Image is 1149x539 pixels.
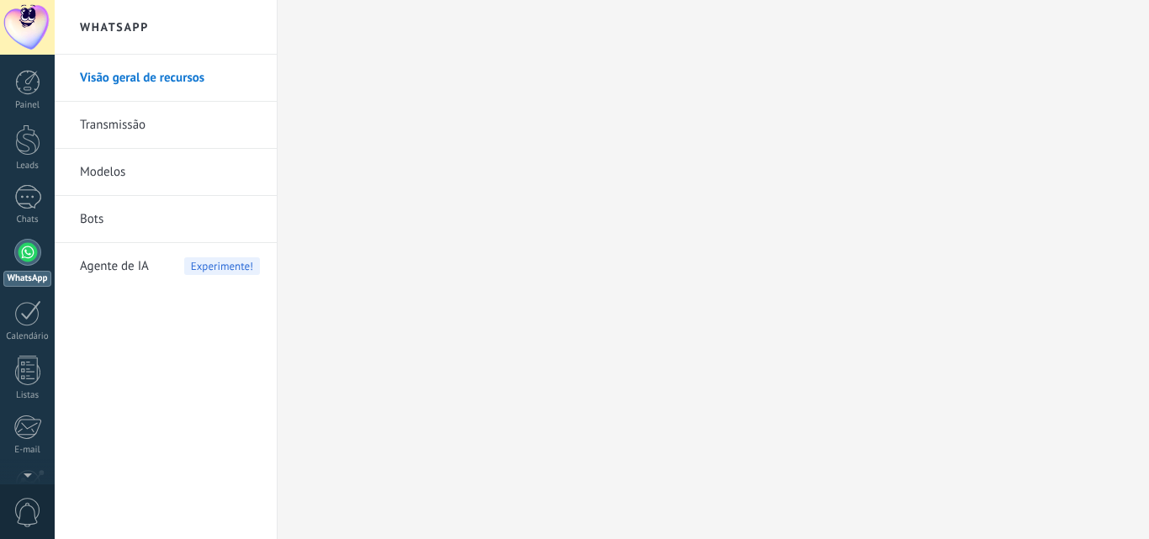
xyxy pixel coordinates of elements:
[55,243,277,289] li: Agente de IA
[3,445,52,456] div: E-mail
[80,243,149,290] span: Agente de IA
[3,214,52,225] div: Chats
[55,55,277,102] li: Visão geral de recursos
[80,196,260,243] a: Bots
[55,149,277,196] li: Modelos
[184,257,260,275] span: Experimente!
[3,100,52,111] div: Painel
[80,102,260,149] a: Transmissão
[3,161,52,172] div: Leads
[80,243,260,290] a: Agente de IAExperimente!
[55,102,277,149] li: Transmissão
[3,390,52,401] div: Listas
[80,55,260,102] a: Visão geral de recursos
[80,149,260,196] a: Modelos
[55,196,277,243] li: Bots
[3,331,52,342] div: Calendário
[3,271,51,287] div: WhatsApp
